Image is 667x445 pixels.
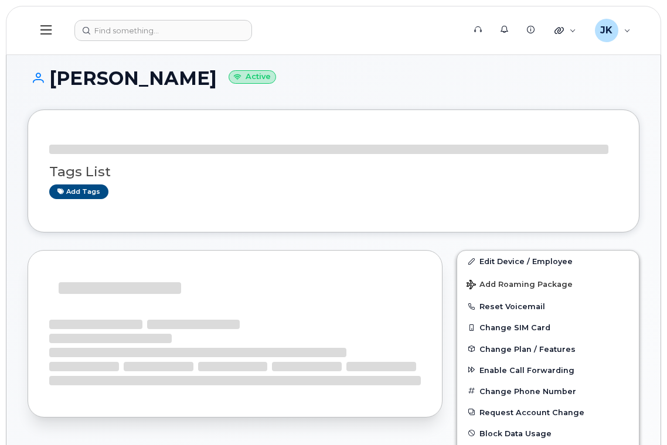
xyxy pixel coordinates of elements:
a: Add tags [49,184,108,199]
button: Change SIM Card [457,317,639,338]
button: Block Data Usage [457,423,639,444]
button: Enable Call Forwarding [457,360,639,381]
span: Change Plan / Features [479,344,576,353]
small: Active [229,70,276,84]
h1: [PERSON_NAME] [28,68,639,88]
button: Request Account Change [457,402,639,423]
span: Enable Call Forwarding [479,365,574,374]
button: Change Plan / Features [457,338,639,360]
span: Add Roaming Package [467,280,573,291]
h3: Tags List [49,165,618,179]
button: Change Phone Number [457,381,639,402]
a: Edit Device / Employee [457,251,639,272]
button: Reset Voicemail [457,296,639,317]
button: Add Roaming Package [457,272,639,296]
